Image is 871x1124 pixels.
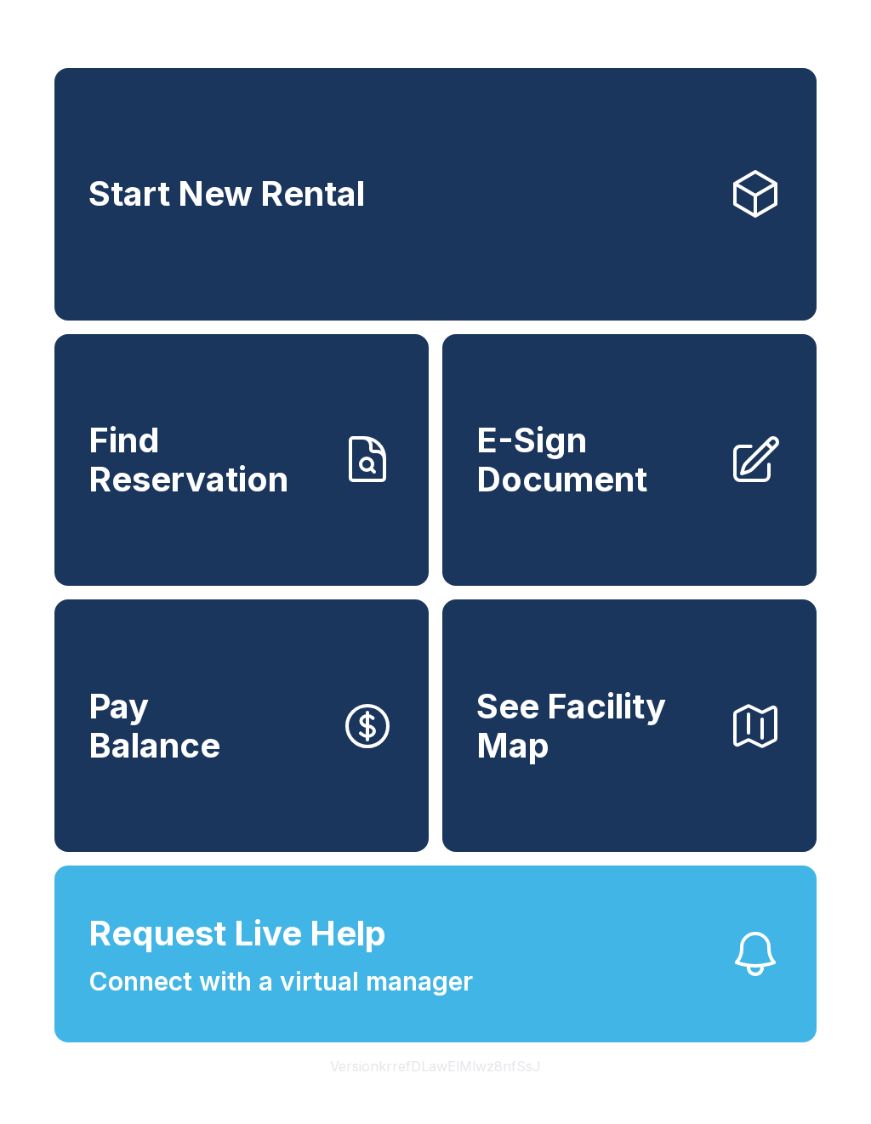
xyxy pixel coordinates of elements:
[316,1042,555,1090] button: VersionkrrefDLawElMlwz8nfSsJ
[88,962,473,1001] span: Connect with a virtual manager
[88,687,220,764] span: Pay Balance
[54,866,817,1042] button: Request Live HelpConnect with a virtual manager
[476,421,714,498] span: E-Sign Document
[442,599,817,852] button: See Facility Map
[442,334,817,587] a: E-Sign Document
[54,68,817,321] a: Start New Rental
[54,334,429,587] a: Find Reservation
[88,174,365,213] span: Start New Rental
[88,908,386,959] span: Request Live Help
[54,599,429,852] button: PayBalance
[476,687,714,764] span: See Facility Map
[88,421,327,498] span: Find Reservation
